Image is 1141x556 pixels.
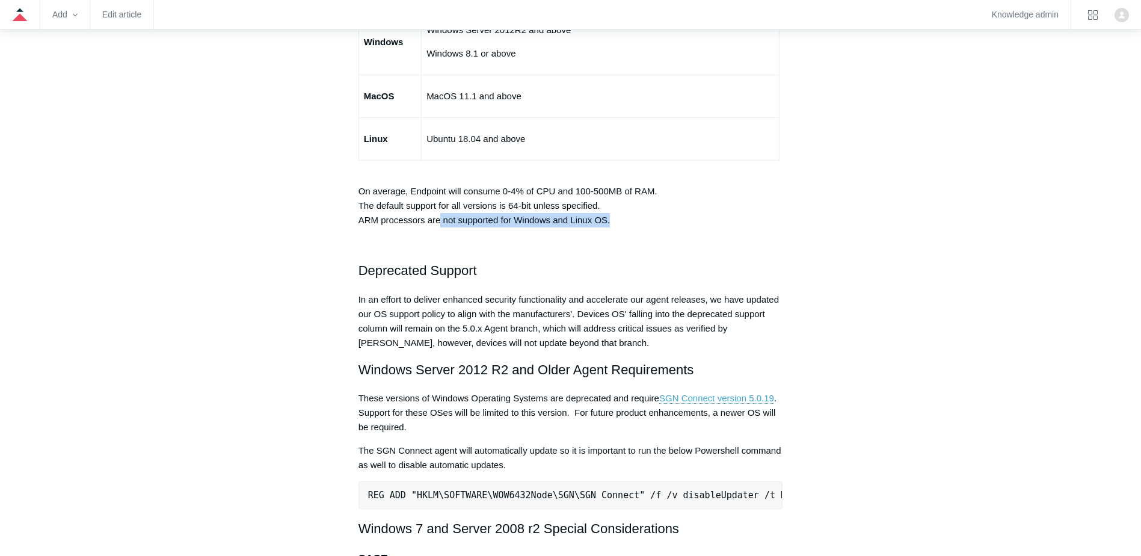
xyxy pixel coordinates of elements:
[358,443,783,472] p: The SGN Connect agent will automatically update so it is important to run the below Powershell co...
[422,75,780,118] td: MacOS 11.1 and above
[358,518,783,539] h2: Windows 7 and Server 2008 r2 Special Considerations
[1115,8,1129,22] img: user avatar
[358,391,783,434] p: These versions of Windows Operating Systems are deprecated and require . Support for these OSes w...
[52,11,78,18] zd-hc-trigger: Add
[358,359,783,380] h2: Windows Server 2012 R2 and Older Agent Requirements
[358,170,783,227] p: On average, Endpoint will consume 0-4% of CPU and 100-500MB of RAM. The default support for all v...
[422,118,780,161] td: Ubuntu 18.04 and above
[102,11,141,18] a: Edit article
[426,23,774,37] p: Windows Server 2012R2 and above
[659,393,774,404] a: SGN Connect version 5.0.19
[992,11,1059,18] a: Knowledge admin
[364,134,388,144] strong: Linux
[364,91,395,101] strong: MacOS
[1115,8,1129,22] zd-hc-trigger: Click your profile icon to open the profile menu
[358,292,783,350] p: In an effort to deliver enhanced security functionality and accelerate our agent releases, we hav...
[426,46,774,61] p: Windows 8.1 or above
[358,481,783,509] pre: REG ADD "HKLM\SOFTWARE\WOW6432Node\SGN\SGN Connect" /f /v disableUpdater /t REG_SZ /d 1
[358,263,477,278] span: Deprecated Support
[364,37,404,47] strong: Windows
